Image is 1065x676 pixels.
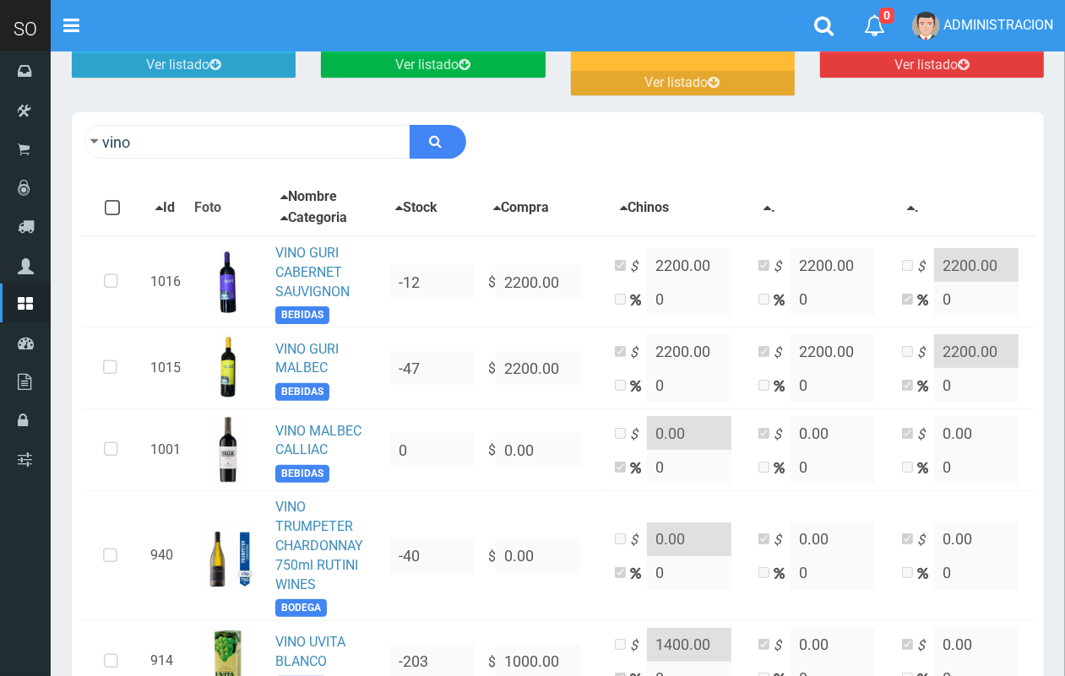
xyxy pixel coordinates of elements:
i: $ [774,636,791,656]
i: $ [917,343,934,363]
button: Stock [390,197,443,219]
span: BODEGA [275,599,327,617]
span: ADMINISTRACION [943,17,1053,33]
td: 940 [144,491,187,620]
i: $ [774,531,791,550]
td: $ [481,236,608,327]
td: 1016 [144,236,187,327]
td: $ [481,409,608,491]
img: ... [216,248,240,316]
button: Categoria [275,208,352,229]
i: $ [630,636,647,656]
a: VINO GURI CABERNET SAUVIGNON [275,245,350,300]
a: VINO TRUMPETER CHARDONNAY 750ml RUTINI WINES [275,499,363,592]
a: Ver listado [321,53,545,78]
i: $ [917,636,934,656]
img: ... [202,522,254,590]
font: Ver listado [395,57,459,73]
td: $ [481,491,608,620]
i: $ [630,425,647,445]
img: ... [204,416,253,484]
span: BEBIDAS [275,465,329,483]
a: Ver listado [820,53,1044,78]
i: $ [917,425,934,445]
span: BEBIDAS [275,306,329,324]
img: ... [218,334,239,402]
span: BEBIDAS [275,383,329,401]
button: . [758,197,780,219]
i: $ [774,257,791,277]
button: Compra [488,197,554,219]
td: 1001 [144,409,187,491]
a: Ver listado [571,71,795,95]
a: Ver listado [72,53,296,78]
button: Nombre [275,187,342,208]
font: Ver listado [894,57,958,73]
img: User Image [912,12,940,40]
a: VINO UVITA BLANCO [275,634,345,669]
span: 0 [879,8,894,24]
td: 1015 [144,327,187,409]
i: $ [774,425,791,445]
a: VINO MALBEC CALLIAC [275,423,361,458]
input: Ingrese su busqueda [84,125,410,159]
th: Foto [187,180,269,236]
font: Ver listado [645,74,709,90]
i: $ [917,531,934,550]
i: $ [630,531,647,550]
i: $ [630,257,647,277]
button: Chinos [615,197,674,219]
i: $ [917,257,934,277]
button: Id [150,197,180,219]
td: $ [481,327,608,409]
i: $ [774,343,791,363]
font: Ver listado [146,57,209,73]
a: VINO GURI MALBEC [275,341,339,376]
font: Productos por debajo del stock minimo [579,19,757,52]
button: . [902,197,924,219]
i: $ [630,343,647,363]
